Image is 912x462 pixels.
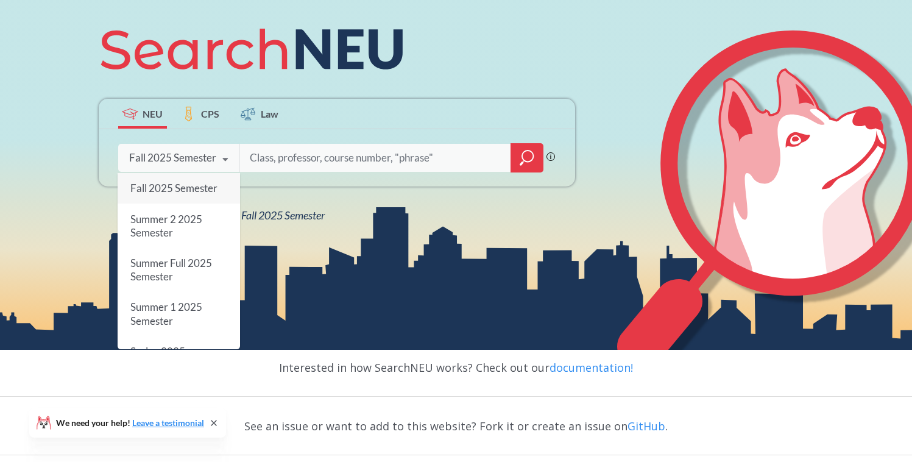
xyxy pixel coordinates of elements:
span: Summer 1 2025 Semester [130,301,202,327]
a: GitHub [627,419,665,433]
span: Summer 2 2025 Semester [130,213,202,239]
input: Class, professor, course number, "phrase" [249,145,502,171]
span: NEU [143,107,163,121]
a: documentation! [550,360,633,375]
svg: magnifying glass [520,149,534,166]
span: Law [261,107,278,121]
span: Fall 2025 Semester [130,182,217,194]
span: NEU Fall 2025 Semester [218,208,325,222]
span: Summer Full 2025 Semester [130,257,211,283]
span: CPS [201,107,219,121]
div: magnifying glass [511,143,543,172]
div: Fall 2025 Semester [129,151,216,165]
span: Spring 2025 Semester [130,345,185,371]
span: View all classes for [129,208,325,222]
